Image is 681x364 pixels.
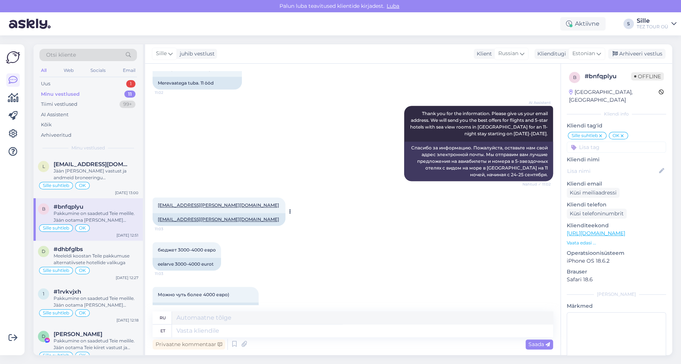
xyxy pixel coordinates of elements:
div: [DATE] 12:27 [116,275,138,281]
a: [EMAIL_ADDRESS][PERSON_NAME][DOMAIN_NAME] [158,202,279,208]
span: 1 [43,291,44,297]
div: # bnfqplyu [585,72,631,81]
a: [URL][DOMAIN_NAME] [567,230,625,237]
span: бюджет 3000-4000 евро [158,247,216,253]
span: OK [79,226,86,230]
p: Safari 18.6 [567,276,666,284]
div: 1 [126,80,135,88]
p: Kliendi tag'id [567,122,666,130]
div: ru [160,311,166,324]
span: #bnfqplyu [54,203,83,210]
span: Nähtud ✓ 11:02 [522,181,551,187]
p: Kliendi email [567,180,666,188]
div: TEZ TOUR OÜ [637,24,668,30]
span: Estonian [572,50,595,58]
span: OK [79,353,86,358]
div: Kliendi info [567,111,666,117]
div: Спасибо за информацию. Пожалуйста, оставьте нам свой адрес электронной почты. Мы отправим вам луч... [404,142,553,181]
div: [DATE] 13:00 [115,190,138,196]
div: [DATE] 12:18 [116,317,138,323]
input: Lisa nimi [567,167,658,175]
div: [PERSON_NAME] [567,291,666,298]
div: Web [62,66,75,75]
div: Arhiveeritud [41,132,71,139]
span: leokevamaria@gmail.com [54,161,131,168]
div: Küsi telefoninumbrit [567,209,627,219]
div: Email [121,66,137,75]
div: Meeleldi koostan Teile pakkumuse alternatiivsete hotellide valikuga [54,253,138,266]
div: Uus [41,80,50,88]
span: D [42,333,45,339]
div: Privaatne kommentaar [153,339,225,349]
p: Kliendi telefon [567,201,666,209]
div: Pakkumine on saadetud Teie meilile. Jään ootama Teie kiiret vastust ja andmeid broneerimiseks. [54,338,138,351]
span: Sille suhtleb [43,311,69,315]
span: Offline [631,72,664,80]
div: Tiimi vestlused [41,101,77,108]
a: [EMAIL_ADDRESS][PERSON_NAME][DOMAIN_NAME] [158,216,279,222]
input: Lisa tag [567,142,666,153]
div: Socials [89,66,107,75]
div: 99+ [119,101,135,108]
div: See võiks olla veidi rohkem kui 4000 eurot) [153,303,259,315]
div: Aktiivne [560,17,605,31]
div: juhib vestlust [177,50,215,58]
span: Sille [156,50,167,58]
div: Jään [PERSON_NAME] vastust ja andmeid broneeringu vormistamiseks ootama [54,168,138,181]
div: Pakkumine on saadetud Teie meilile. Jään ootama [PERSON_NAME] vastust [PERSON_NAME] andmeid brone... [54,210,138,224]
span: Можно чуть более 4000 евро) [158,292,229,297]
div: Merevaatega tuba. 11 ööd [153,77,242,89]
div: Klienditugi [534,50,566,58]
span: #1rvkvjxh [54,288,81,295]
div: AI Assistent [41,111,68,118]
div: Kõik [41,121,52,129]
span: 11:02 [155,90,183,95]
span: Sille suhtleb [43,183,69,188]
span: 11:03 [155,226,183,232]
div: Minu vestlused [41,91,80,98]
div: S [623,19,634,29]
div: Sille [637,18,668,24]
p: Märkmed [567,302,666,310]
span: Luba [384,3,402,9]
p: Vaata edasi ... [567,240,666,246]
span: Otsi kliente [46,51,76,59]
span: #dhbfglbs [54,246,83,253]
span: b [573,75,576,80]
p: Kliendi nimi [567,156,666,164]
span: OK [613,133,620,138]
span: Thank you for the information. Please give us your email address. We will send you the best offer... [410,111,549,136]
img: Askly Logo [6,50,20,64]
a: SilleTEZ TOUR OÜ [637,18,677,30]
div: All [39,66,48,75]
span: b [42,206,45,212]
span: Minu vestlused [71,145,105,151]
p: iPhone OS 18.6.2 [567,257,666,265]
div: [GEOGRAPHIC_DATA], [GEOGRAPHIC_DATA] [569,88,659,104]
span: d [42,249,45,254]
span: Diana Lepik [54,331,102,338]
div: Pakkumine on saadetud Teie meilile. Jään ootama [PERSON_NAME] vastust ja andmeid broneerimiseks. [54,295,138,308]
p: Klienditeekond [567,222,666,230]
div: Küsi meiliaadressi [567,188,620,198]
div: [DATE] 12:51 [116,232,138,238]
span: 11:03 [155,271,183,276]
span: OK [79,268,86,273]
div: Klient [474,50,492,58]
span: OK [79,311,86,315]
span: Sille suhtleb [43,353,69,358]
span: AI Assistent [523,100,551,105]
span: Sille suhtleb [572,133,598,138]
p: Operatsioonisüsteem [567,249,666,257]
p: Brauser [567,268,666,276]
span: Sille suhtleb [43,226,69,230]
span: Russian [498,50,518,58]
div: eelarve 3000-4000 eurot [153,258,221,270]
span: Sille suhtleb [43,268,69,273]
span: l [42,164,45,169]
span: OK [79,183,86,188]
div: Arhiveeri vestlus [608,49,665,59]
span: Saada [528,341,550,348]
div: et [160,325,165,337]
div: 11 [124,91,135,98]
